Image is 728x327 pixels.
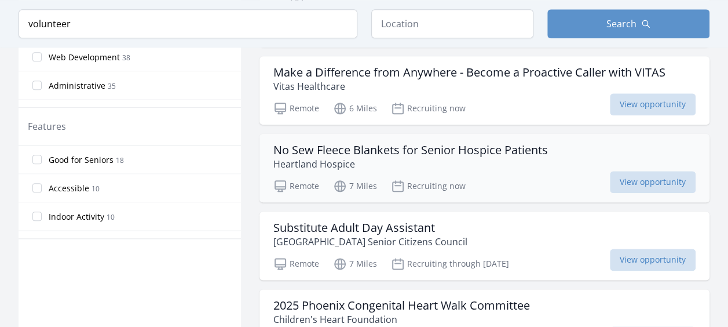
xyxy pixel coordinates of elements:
[108,81,116,91] span: 35
[610,171,696,193] span: View opportunity
[107,212,115,222] span: 10
[606,17,636,31] span: Search
[273,179,319,193] p: Remote
[259,134,709,202] a: No Sew Fleece Blankets for Senior Hospice Patients Heartland Hospice Remote 7 Miles Recruiting no...
[49,52,120,63] span: Web Development
[122,53,130,63] span: 38
[273,79,665,93] p: Vitas Healthcare
[273,257,319,271] p: Remote
[116,155,124,165] span: 18
[391,257,509,271] p: Recruiting through [DATE]
[32,183,42,192] input: Accessible 10
[32,212,42,221] input: Indoor Activity 10
[371,9,533,38] input: Location
[273,235,467,249] p: [GEOGRAPHIC_DATA] Senior Citizens Council
[49,154,114,166] span: Good for Seniors
[333,101,377,115] p: 6 Miles
[32,81,42,90] input: Administrative 35
[259,56,709,125] a: Make a Difference from Anywhere - Become a Proactive Caller with VITAS Vitas Healthcare Remote 6 ...
[273,101,319,115] p: Remote
[273,221,467,235] h3: Substitute Adult Day Assistant
[547,9,709,38] button: Search
[273,299,530,313] h3: 2025 Phoenix Congenital Heart Walk Committee
[273,66,665,79] h3: Make a Difference from Anywhere - Become a Proactive Caller with VITAS
[273,313,530,326] p: Children's Heart Foundation
[333,257,377,271] p: 7 Miles
[28,119,66,133] legend: Features
[391,179,466,193] p: Recruiting now
[32,52,42,61] input: Web Development 38
[273,157,548,171] p: Heartland Hospice
[32,155,42,164] input: Good for Seniors 18
[92,184,100,194] span: 10
[273,143,548,157] h3: No Sew Fleece Blankets for Senior Hospice Patients
[610,93,696,115] span: View opportunity
[391,101,466,115] p: Recruiting now
[333,179,377,193] p: 7 Miles
[259,212,709,280] a: Substitute Adult Day Assistant [GEOGRAPHIC_DATA] Senior Citizens Council Remote 7 Miles Recruitin...
[49,183,89,194] span: Accessible
[610,249,696,271] span: View opportunity
[49,80,105,92] span: Administrative
[19,9,357,38] input: Keyword
[49,211,104,223] span: Indoor Activity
